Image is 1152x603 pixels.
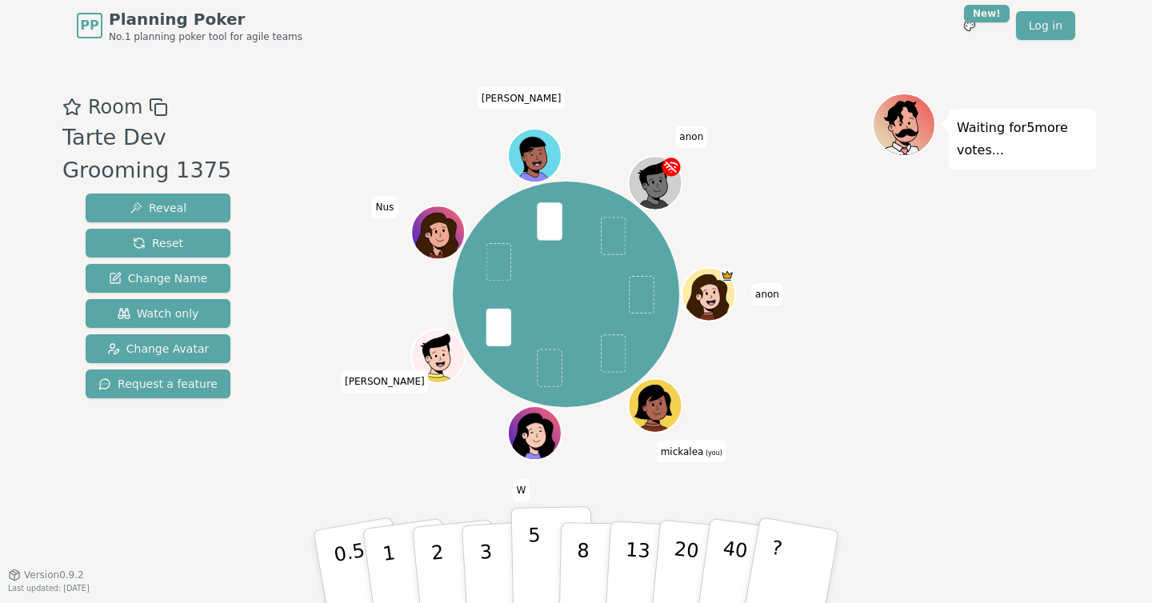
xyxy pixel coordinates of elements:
[62,122,260,187] div: Tarte Dev Grooming 1375
[478,87,566,110] span: Click to change your name
[703,449,722,457] span: (you)
[130,200,186,216] span: Reveal
[77,8,302,43] a: PPPlanning PokerNo.1 planning poker tool for agile teams
[133,235,183,251] span: Reset
[513,479,530,501] span: Click to change your name
[109,8,302,30] span: Planning Poker
[107,341,210,357] span: Change Avatar
[1016,11,1075,40] a: Log in
[751,283,783,305] span: Click to change your name
[8,569,84,581] button: Version0.9.2
[62,93,82,122] button: Add as favourite
[86,229,230,258] button: Reset
[24,569,84,581] span: Version 0.9.2
[80,16,98,35] span: PP
[657,441,726,463] span: Click to change your name
[675,126,707,149] span: Click to change your name
[88,93,142,122] span: Room
[630,381,680,431] button: Click to change your avatar
[109,30,302,43] span: No.1 planning poker tool for agile teams
[341,370,429,393] span: Click to change your name
[109,270,207,286] span: Change Name
[957,117,1088,162] p: Waiting for 5 more votes...
[955,11,984,40] button: New!
[86,299,230,328] button: Watch only
[86,194,230,222] button: Reveal
[720,270,734,283] span: anon is the host
[118,305,199,321] span: Watch only
[964,5,1010,22] div: New!
[86,334,230,363] button: Change Avatar
[86,369,230,398] button: Request a feature
[86,264,230,293] button: Change Name
[8,584,90,593] span: Last updated: [DATE]
[98,376,218,392] span: Request a feature
[372,196,398,218] span: Click to change your name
